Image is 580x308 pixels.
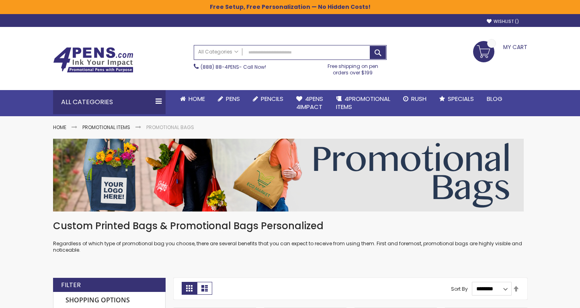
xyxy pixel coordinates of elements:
[290,90,330,116] a: 4Pens4impact
[411,94,426,103] span: Rush
[246,90,290,108] a: Pencils
[189,94,205,103] span: Home
[211,90,246,108] a: Pens
[174,90,211,108] a: Home
[448,94,474,103] span: Specials
[53,220,527,232] h1: Custom Printed Bags & Promotional Bags Personalized
[433,90,480,108] a: Specials
[53,139,524,211] img: Promotional Bags
[198,49,238,55] span: All Categories
[296,94,323,111] span: 4Pens 4impact
[182,282,197,295] strong: Grid
[82,124,130,131] a: Promotional Items
[61,281,81,290] strong: Filter
[53,47,133,73] img: 4Pens Custom Pens and Promotional Products
[319,60,387,76] div: Free shipping on pen orders over $199
[53,90,166,114] div: All Categories
[480,90,509,108] a: Blog
[487,18,519,25] a: Wishlist
[53,124,66,131] a: Home
[330,90,397,116] a: 4PROMOTIONALITEMS
[336,94,390,111] span: 4PROMOTIONAL ITEMS
[397,90,433,108] a: Rush
[201,64,266,70] span: - Call Now!
[53,240,527,253] p: Regardless of which type of promotional bag you choose, there are several benefits that you can e...
[261,94,283,103] span: Pencils
[201,64,239,70] a: (888) 88-4PENS
[226,94,240,103] span: Pens
[146,124,194,131] strong: Promotional Bags
[451,285,468,292] label: Sort By
[194,45,242,59] a: All Categories
[487,94,502,103] span: Blog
